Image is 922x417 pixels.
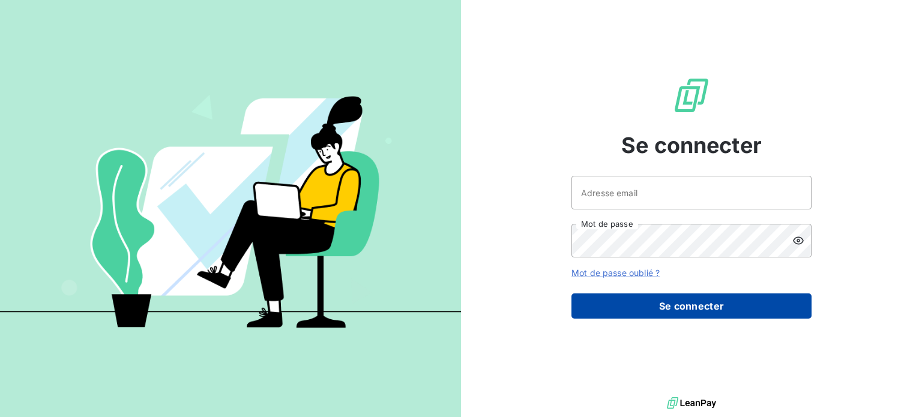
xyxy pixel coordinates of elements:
a: Mot de passe oublié ? [571,268,660,278]
button: Se connecter [571,293,812,319]
img: logo [667,394,716,412]
img: Logo LeanPay [672,76,711,115]
span: Se connecter [621,129,762,161]
input: placeholder [571,176,812,209]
